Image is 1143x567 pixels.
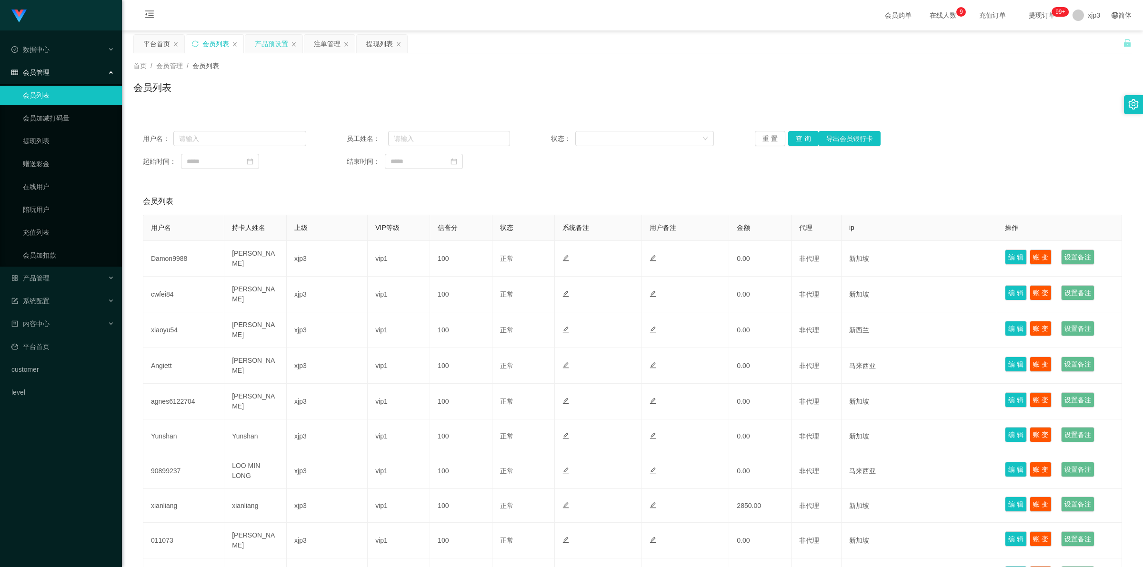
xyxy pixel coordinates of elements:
[143,277,224,312] td: cwfei84
[291,41,297,47] i: 图标: close
[500,362,513,369] span: 正常
[650,224,676,231] span: 用户备注
[430,419,492,453] td: 100
[143,134,173,144] span: 用户名：
[1005,285,1027,300] button: 编 辑
[287,523,368,558] td: xjp3
[314,35,341,53] div: 注单管理
[388,131,510,146] input: 请输入
[430,384,492,419] td: 100
[224,453,287,489] td: LOO MIN LONG
[368,384,430,419] td: vip1
[187,62,189,70] span: /
[173,131,306,146] input: 请输入
[451,158,457,165] i: 图标: calendar
[1005,392,1027,408] button: 编 辑
[1061,497,1094,512] button: 设置备注
[842,384,997,419] td: 新加坡
[224,241,287,277] td: [PERSON_NAME]
[133,80,171,95] h1: 会员列表
[1128,99,1139,109] i: 图标: setting
[368,312,430,348] td: vip1
[11,320,50,328] span: 内容中心
[1005,224,1018,231] span: 操作
[650,467,656,474] i: 图标: edit
[143,384,224,419] td: agnes6122704
[143,523,224,558] td: 011073
[799,362,819,369] span: 非代理
[1061,427,1094,442] button: 设置备注
[294,224,308,231] span: 上级
[1005,249,1027,265] button: 编 辑
[799,502,819,509] span: 非代理
[11,69,18,76] i: 图标: table
[562,255,569,261] i: 图标: edit
[143,489,224,523] td: xianliang
[562,326,569,333] i: 图标: edit
[11,275,18,281] i: 图标: appstore-o
[11,320,18,327] i: 图标: profile
[500,290,513,298] span: 正常
[737,224,750,231] span: 金额
[23,177,114,196] a: 在线用户
[133,0,166,31] i: 图标: menu-fold
[438,224,458,231] span: 信誉分
[1061,357,1094,372] button: 设置备注
[23,131,114,150] a: 提现列表
[343,41,349,47] i: 图标: close
[255,35,288,53] div: 产品预设置
[799,432,819,440] span: 非代理
[287,277,368,312] td: xjp3
[702,136,708,142] i: 图标: down
[1030,392,1052,408] button: 账 变
[551,134,575,144] span: 状态：
[500,398,513,405] span: 正常
[224,348,287,384] td: [PERSON_NAME]
[842,419,997,453] td: 新加坡
[842,489,997,523] td: 新加坡
[729,453,792,489] td: 0.00
[23,246,114,265] a: 会员加扣款
[562,290,569,297] i: 图标: edit
[1005,462,1027,477] button: 编 辑
[650,362,656,368] i: 图标: edit
[143,196,173,207] span: 会员列表
[224,489,287,523] td: xianliang
[430,277,492,312] td: 100
[224,523,287,558] td: [PERSON_NAME]
[562,432,569,439] i: 图标: edit
[224,384,287,419] td: [PERSON_NAME]
[729,312,792,348] td: 0.00
[11,298,18,304] i: 图标: form
[729,241,792,277] td: 0.00
[430,453,492,489] td: 100
[1030,321,1052,336] button: 账 变
[11,274,50,282] span: 产品管理
[500,432,513,440] span: 正常
[156,62,183,70] span: 会员管理
[1030,357,1052,372] button: 账 变
[788,131,819,146] button: 查 询
[1030,285,1052,300] button: 账 变
[287,489,368,523] td: xjp3
[133,62,147,70] span: 首页
[1005,531,1027,547] button: 编 辑
[23,109,114,128] a: 会员加减打码量
[11,383,114,402] a: level
[143,35,170,53] div: 平台首页
[500,467,513,475] span: 正常
[347,134,388,144] span: 员工姓名：
[562,398,569,404] i: 图标: edit
[11,46,50,53] span: 数据中心
[729,489,792,523] td: 2850.00
[150,62,152,70] span: /
[151,224,171,231] span: 用户名
[1123,39,1132,47] i: 图标: unlock
[500,326,513,334] span: 正常
[224,419,287,453] td: Yunshan
[650,432,656,439] i: 图标: edit
[1061,321,1094,336] button: 设置备注
[1061,285,1094,300] button: 设置备注
[287,419,368,453] td: xjp3
[11,337,114,356] a: 图标: dashboard平台首页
